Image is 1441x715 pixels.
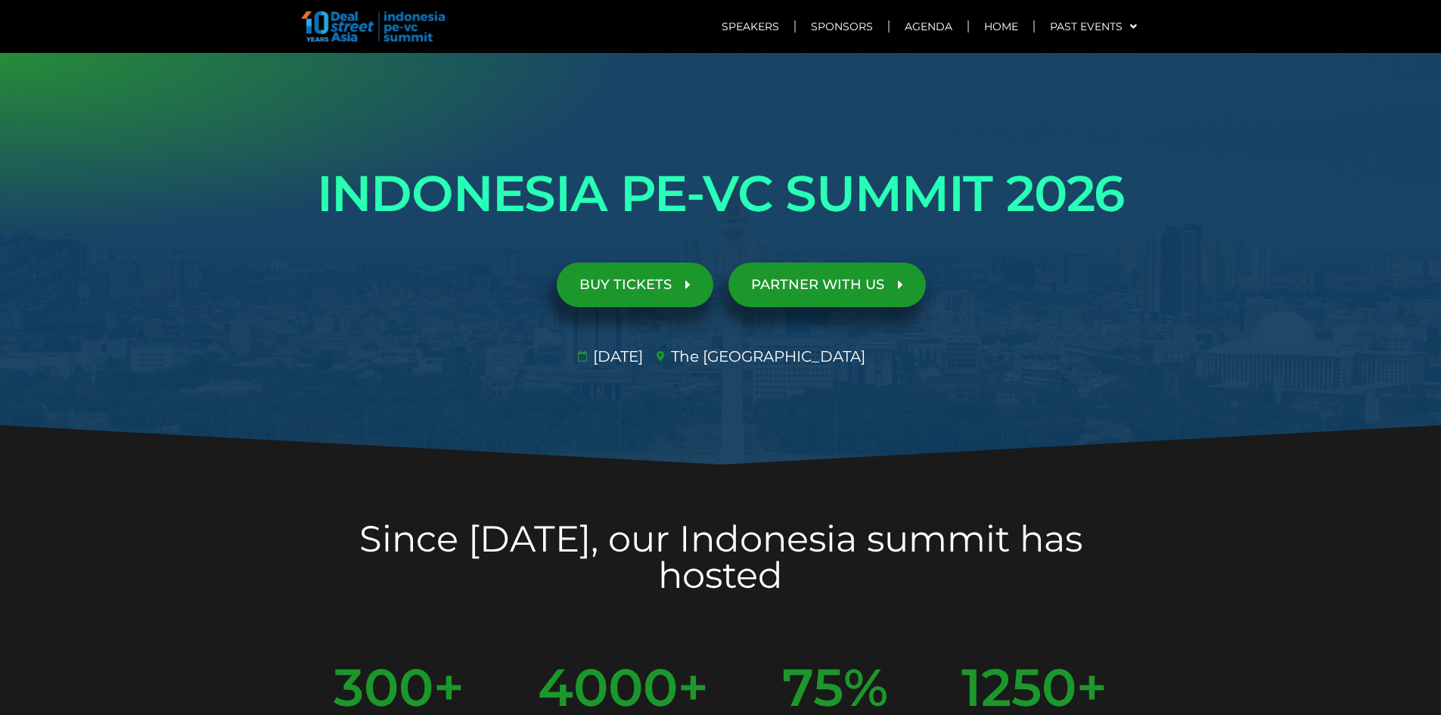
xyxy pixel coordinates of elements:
span: BUY TICKETS [579,278,672,292]
a: Sponsors [796,9,888,44]
h2: Since [DATE], our Indonesia summit has hosted [297,521,1144,593]
span: + [678,661,709,713]
a: BUY TICKETS [557,263,713,307]
span: + [433,661,464,713]
a: Speakers [707,9,794,44]
span: 4000 [538,661,678,713]
span: 300 [334,661,433,713]
span: % [843,661,888,713]
a: Past Events [1035,9,1152,44]
span: PARTNER WITH US [751,278,884,292]
span: 75 [782,661,843,713]
span: 1250 [961,661,1076,713]
span: The [GEOGRAPHIC_DATA]​ [667,345,865,368]
h1: INDONESIA PE-VC SUMMIT 2026 [297,151,1144,236]
span: + [1076,661,1107,713]
a: Agenda [890,9,967,44]
a: Home [969,9,1033,44]
span: [DATE]​ [589,345,643,368]
a: PARTNER WITH US [728,263,926,307]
